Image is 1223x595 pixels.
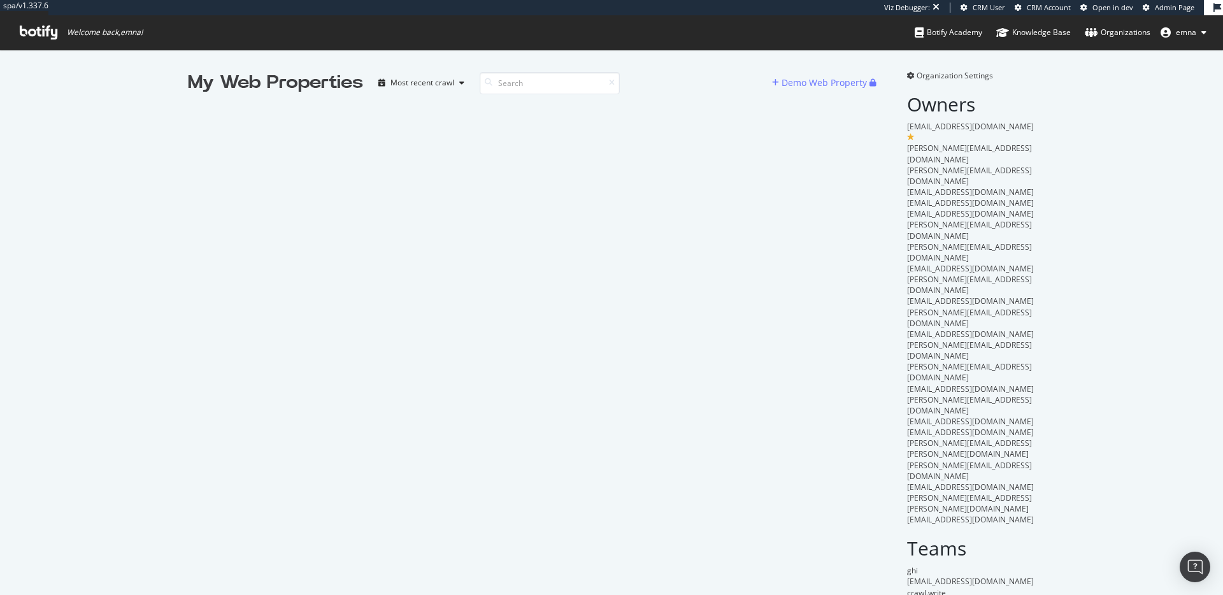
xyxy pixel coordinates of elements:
span: Welcome back, emna ! [67,27,143,38]
button: Demo Web Property [772,73,869,93]
span: Open in dev [1092,3,1133,12]
div: ghi [907,565,1035,576]
a: Knowledge Base [996,15,1071,50]
span: [PERSON_NAME][EMAIL_ADDRESS][DOMAIN_NAME] [907,394,1032,416]
span: [PERSON_NAME][EMAIL_ADDRESS][DOMAIN_NAME] [907,340,1032,361]
a: CRM Account [1015,3,1071,13]
a: Botify Academy [915,15,982,50]
div: Botify Academy [915,26,982,39]
span: [EMAIL_ADDRESS][DOMAIN_NAME] [907,416,1034,427]
span: [PERSON_NAME][EMAIL_ADDRESS][PERSON_NAME][DOMAIN_NAME] [907,492,1032,514]
h2: Teams [907,538,1035,559]
span: [EMAIL_ADDRESS][DOMAIN_NAME] [907,296,1034,306]
span: CRM Account [1027,3,1071,12]
button: Most recent crawl [373,73,469,93]
span: [PERSON_NAME][EMAIL_ADDRESS][DOMAIN_NAME] [907,274,1032,296]
a: CRM User [961,3,1005,13]
span: [PERSON_NAME][EMAIL_ADDRESS][DOMAIN_NAME] [907,165,1032,187]
span: [EMAIL_ADDRESS][DOMAIN_NAME] [907,121,1034,132]
span: CRM User [973,3,1005,12]
a: Admin Page [1143,3,1194,13]
div: Organizations [1085,26,1150,39]
div: My Web Properties [188,70,363,96]
span: [EMAIL_ADDRESS][DOMAIN_NAME] [907,427,1034,438]
span: [EMAIL_ADDRESS][DOMAIN_NAME] [907,197,1034,208]
span: [PERSON_NAME][EMAIL_ADDRESS][DOMAIN_NAME] [907,307,1032,329]
span: [EMAIL_ADDRESS][DOMAIN_NAME] [907,263,1034,274]
span: Admin Page [1155,3,1194,12]
div: Open Intercom Messenger [1180,552,1210,582]
span: [EMAIL_ADDRESS][DOMAIN_NAME] [907,384,1034,394]
input: Search [480,72,620,94]
span: [EMAIL_ADDRESS][DOMAIN_NAME] [907,576,1034,587]
span: [EMAIL_ADDRESS][DOMAIN_NAME] [907,482,1034,492]
div: Most recent crawl [390,79,454,87]
span: [EMAIL_ADDRESS][DOMAIN_NAME] [907,514,1034,525]
a: Organizations [1085,15,1150,50]
a: Open in dev [1080,3,1133,13]
span: [EMAIL_ADDRESS][DOMAIN_NAME] [907,329,1034,340]
button: emna [1150,22,1217,43]
span: [EMAIL_ADDRESS][DOMAIN_NAME] [907,208,1034,219]
span: [PERSON_NAME][EMAIL_ADDRESS][DOMAIN_NAME] [907,361,1032,383]
div: Knowledge Base [996,26,1071,39]
div: Demo Web Property [782,76,867,89]
div: Viz Debugger: [884,3,930,13]
a: Demo Web Property [772,77,869,88]
span: [EMAIL_ADDRESS][DOMAIN_NAME] [907,187,1034,197]
span: [PERSON_NAME][EMAIL_ADDRESS][DOMAIN_NAME] [907,143,1032,164]
span: [PERSON_NAME][EMAIL_ADDRESS][PERSON_NAME][DOMAIN_NAME] [907,438,1032,459]
h2: Owners [907,94,1035,115]
span: emna [1176,27,1196,38]
span: [PERSON_NAME][EMAIL_ADDRESS][DOMAIN_NAME] [907,219,1032,241]
span: [PERSON_NAME][EMAIL_ADDRESS][DOMAIN_NAME] [907,241,1032,263]
span: Organization Settings [917,70,993,81]
span: [PERSON_NAME][EMAIL_ADDRESS][DOMAIN_NAME] [907,460,1032,482]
